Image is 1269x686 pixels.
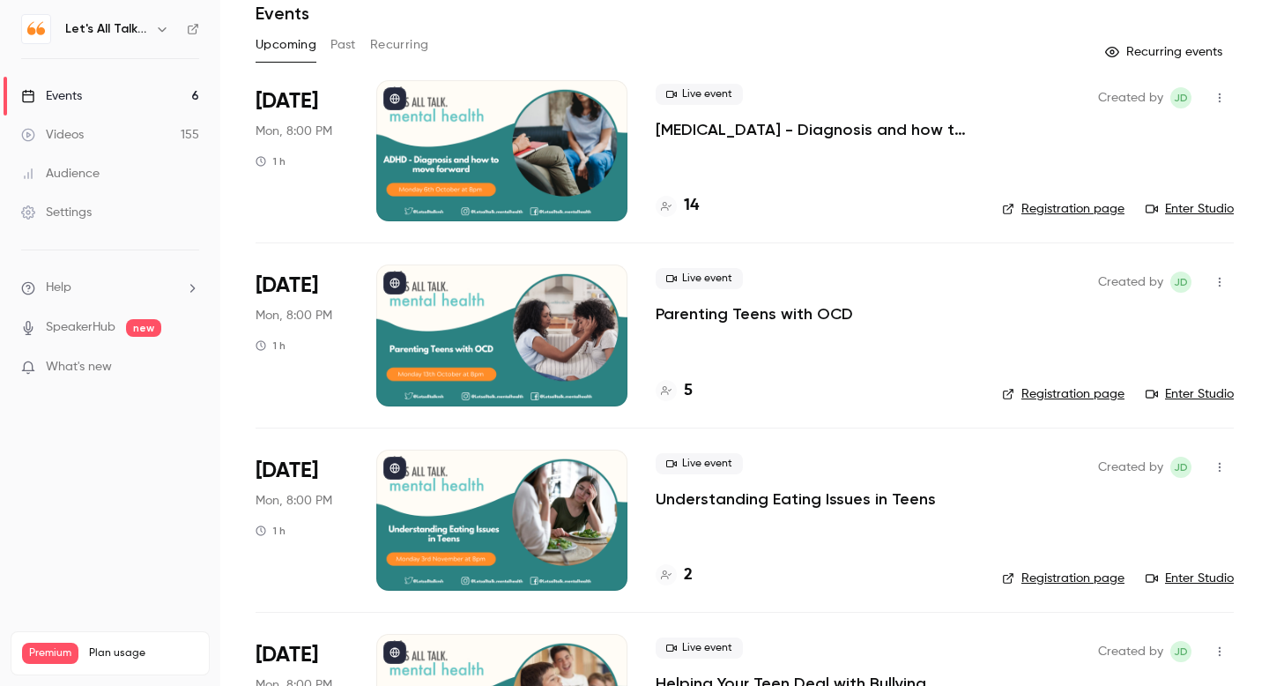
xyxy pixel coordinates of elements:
span: Jenni Dunn [1170,87,1191,108]
span: Created by [1098,641,1163,662]
span: JD [1174,457,1188,478]
button: Past [330,31,356,59]
a: Understanding Eating Issues in Teens [656,488,936,510]
span: Mon, 8:00 PM [256,123,332,140]
button: Recurring events [1097,38,1234,66]
img: Let's All Talk Mental Health [22,15,50,43]
h4: 5 [684,379,693,403]
div: Oct 6 Mon, 8:00 PM (Europe/London) [256,80,348,221]
div: Settings [21,204,92,221]
span: Live event [656,268,743,289]
span: Jenni Dunn [1170,272,1191,293]
span: new [126,319,161,337]
span: JD [1174,87,1188,108]
span: What's new [46,358,112,377]
a: Registration page [1002,385,1124,403]
h1: Events [256,3,309,24]
div: Nov 3 Mon, 8:00 PM (Europe/London) [256,450,348,591]
span: JD [1174,641,1188,662]
a: SpeakerHub [46,318,115,337]
span: Premium [22,643,78,664]
span: Mon, 8:00 PM [256,307,332,324]
span: Live event [656,453,743,474]
div: Audience [21,165,100,183]
a: 2 [656,563,693,587]
button: Recurring [370,31,429,59]
a: Registration page [1002,570,1124,587]
span: [DATE] [256,87,318,116]
a: Enter Studio [1146,570,1234,587]
span: [DATE] [256,641,318,669]
iframe: Noticeable Trigger [178,360,199,376]
a: Enter Studio [1146,200,1234,218]
a: Enter Studio [1146,385,1234,403]
span: Plan usage [89,646,198,660]
div: Videos [21,126,84,144]
span: Live event [656,638,743,659]
a: 14 [656,194,699,218]
button: Upcoming [256,31,316,59]
span: Live event [656,84,743,105]
span: Jenni Dunn [1170,457,1191,478]
div: 1 h [256,524,286,538]
h4: 2 [684,563,693,587]
a: 5 [656,379,693,403]
a: Parenting Teens with OCD [656,303,853,324]
a: Registration page [1002,200,1124,218]
span: Created by [1098,87,1163,108]
h6: Let's All Talk Mental Health [65,20,148,38]
span: Help [46,279,71,297]
li: help-dropdown-opener [21,279,199,297]
span: [DATE] [256,272,318,300]
div: 1 h [256,339,286,353]
div: Oct 13 Mon, 8:00 PM (Europe/London) [256,265,348,406]
h4: 14 [684,194,699,218]
a: [MEDICAL_DATA] - Diagnosis and how to move forward [656,119,974,140]
span: Created by [1098,457,1163,478]
div: 1 h [256,154,286,168]
span: Created by [1098,272,1163,293]
span: JD [1174,272,1188,293]
div: Events [21,87,82,105]
span: [DATE] [256,457,318,485]
span: Jenni Dunn [1170,641,1191,662]
span: Mon, 8:00 PM [256,492,332,510]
